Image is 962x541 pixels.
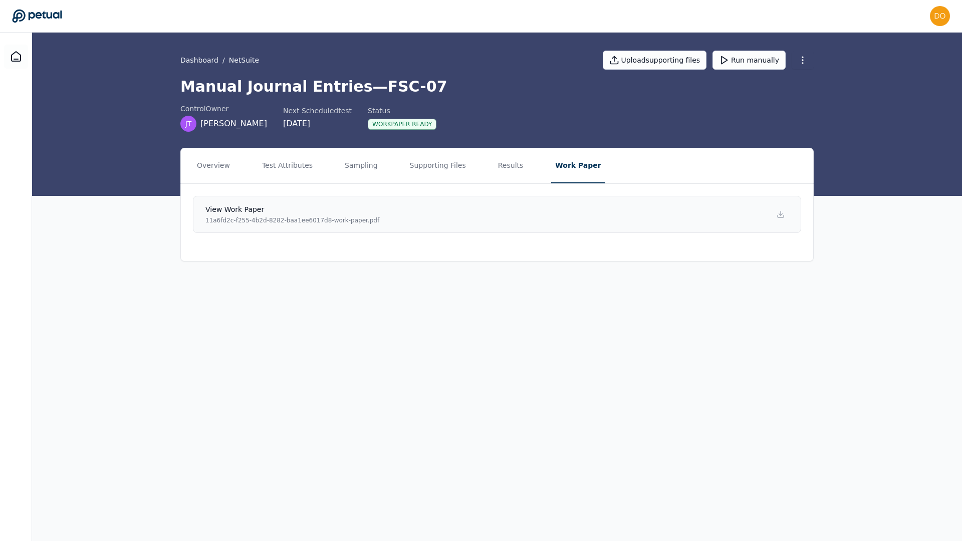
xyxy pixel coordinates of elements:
[180,55,218,65] a: Dashboard
[200,118,267,130] span: [PERSON_NAME]
[368,106,436,116] div: Status
[193,148,234,183] button: Overview
[368,119,436,130] div: Workpaper Ready
[180,55,259,65] div: /
[494,148,528,183] button: Results
[341,148,382,183] button: Sampling
[551,148,605,183] button: Work Paper
[4,45,28,69] a: Dashboard
[180,104,267,114] div: control Owner
[406,148,470,183] button: Supporting Files
[185,119,192,129] span: JT
[603,51,707,70] button: Uploadsupporting files
[181,148,813,183] nav: Tabs
[229,55,259,65] button: NetSuite
[712,51,786,70] button: Run manually
[205,204,379,214] h4: View work paper
[258,148,317,183] button: Test Attributes
[205,216,379,224] p: 11a6fd2c-f255-4b2d-8282-baa1ee6017d8-work-paper.pdf
[12,9,62,23] a: Go to Dashboard
[773,206,789,222] div: Download 11a6fd2c-f255-4b2d-8282-baa1ee6017d8-work-paper.pdf
[930,6,950,26] img: donal.gallagher@klaviyo.com
[283,118,352,130] div: [DATE]
[283,106,352,116] div: Next Scheduled test
[180,78,814,96] h1: Manual Journal Entries — FSC-07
